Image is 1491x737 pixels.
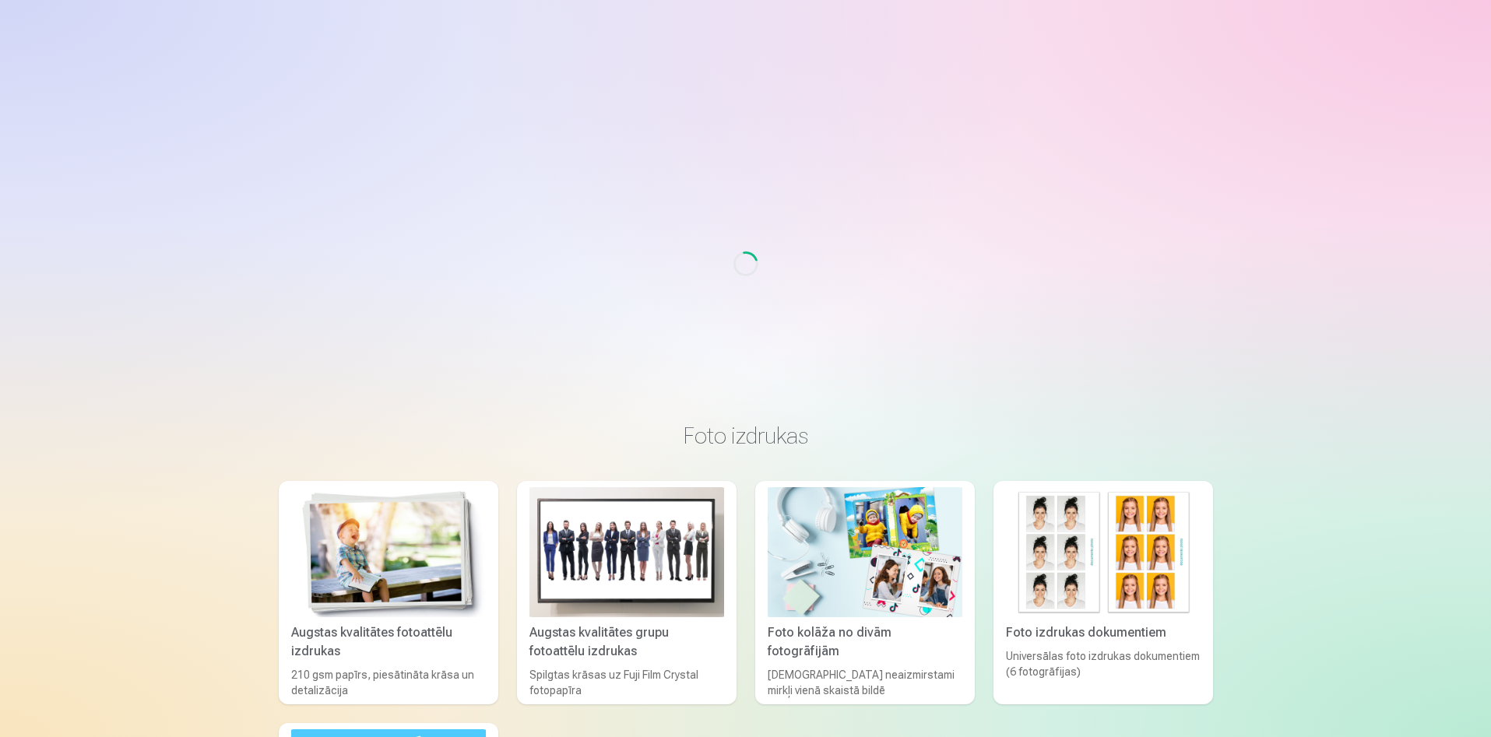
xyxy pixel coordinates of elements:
[279,481,498,704] a: Augstas kvalitātes fotoattēlu izdrukasAugstas kvalitātes fotoattēlu izdrukas210 gsm papīrs, piesā...
[761,667,969,698] div: [DEMOGRAPHIC_DATA] neaizmirstami mirkļi vienā skaistā bildē
[761,623,969,661] div: Foto kolāža no divām fotogrāfijām
[1000,623,1207,642] div: Foto izdrukas dokumentiem
[768,487,962,617] img: Foto kolāža no divām fotogrāfijām
[291,422,1201,450] h3: Foto izdrukas
[291,487,486,617] img: Augstas kvalitātes fotoattēlu izdrukas
[285,623,492,661] div: Augstas kvalitātes fotoattēlu izdrukas
[517,481,737,704] a: Augstas kvalitātes grupu fotoattēlu izdrukasAugstas kvalitātes grupu fotoattēlu izdrukasSpilgtas ...
[993,481,1213,704] a: Foto izdrukas dokumentiemFoto izdrukas dokumentiemUniversālas foto izdrukas dokumentiem (6 fotogr...
[523,623,730,661] div: Augstas kvalitātes grupu fotoattēlu izdrukas
[285,667,492,698] div: 210 gsm papīrs, piesātināta krāsa un detalizācija
[523,667,730,698] div: Spilgtas krāsas uz Fuji Film Crystal fotopapīra
[1006,487,1201,617] img: Foto izdrukas dokumentiem
[755,481,975,704] a: Foto kolāža no divām fotogrāfijāmFoto kolāža no divām fotogrāfijām[DEMOGRAPHIC_DATA] neaizmirstam...
[1000,648,1207,698] div: Universālas foto izdrukas dokumentiem (6 fotogrāfijas)
[529,487,724,617] img: Augstas kvalitātes grupu fotoattēlu izdrukas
